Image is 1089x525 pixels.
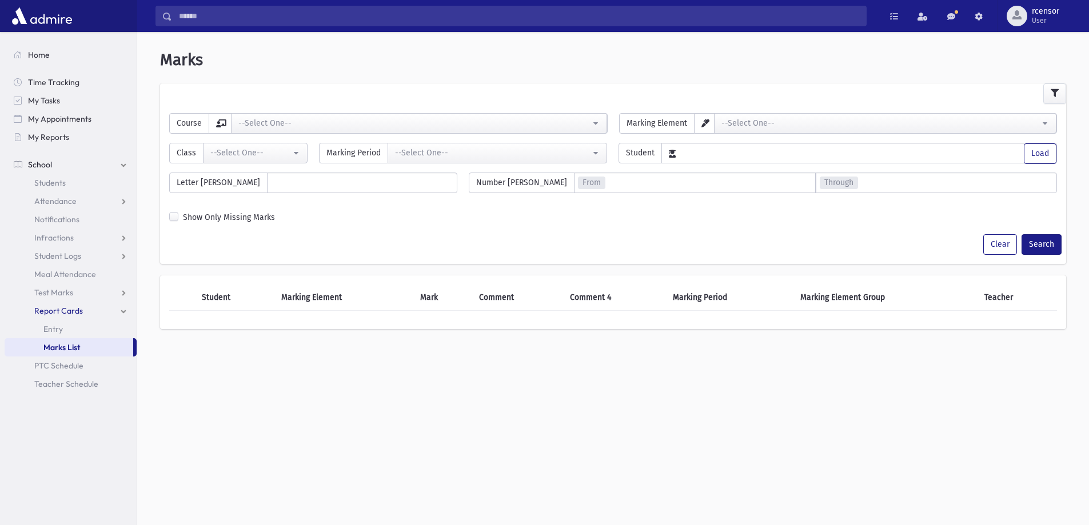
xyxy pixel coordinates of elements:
th: Marking Element Group [793,284,978,311]
a: School [5,155,137,174]
span: Through [820,177,858,189]
span: Entry [43,324,63,334]
button: --Select One-- [388,143,607,163]
a: My Tasks [5,91,137,110]
span: Report Cards [34,306,83,316]
a: Infractions [5,229,137,247]
a: Home [5,46,137,64]
th: Mark [413,284,472,311]
span: My Appointments [28,114,91,124]
a: Entry [5,320,137,338]
a: Notifications [5,210,137,229]
div: --Select One-- [395,147,591,159]
th: Marking Period [666,284,793,311]
span: User [1032,16,1059,25]
span: Letter [PERSON_NAME] [169,173,268,193]
button: --Select One-- [714,113,1057,134]
button: --Select One-- [231,113,607,134]
div: --Select One-- [721,117,1040,129]
span: Time Tracking [28,77,79,87]
span: Course [169,113,209,134]
button: Search [1022,234,1062,255]
a: Marks List [5,338,133,356]
a: Attendance [5,192,137,210]
a: Students [5,174,137,192]
span: Marking Period [319,143,388,163]
span: Students [34,178,66,188]
span: My Tasks [28,95,60,106]
span: Home [28,50,50,60]
th: Comment 4 [563,284,666,311]
span: Infractions [34,233,74,243]
img: AdmirePro [9,5,75,27]
span: Marks [160,50,203,69]
span: My Reports [28,132,69,142]
a: My Appointments [5,110,137,128]
a: Report Cards [5,302,137,320]
span: Marks List [43,342,80,352]
span: Notifications [34,214,79,225]
label: Show Only Missing Marks [183,211,275,223]
a: PTC Schedule [5,356,137,375]
a: Test Marks [5,283,137,302]
span: Number [PERSON_NAME] [469,173,575,193]
span: From [578,177,605,189]
div: --Select One-- [210,147,291,159]
span: Class [169,143,204,163]
th: Comment [472,284,563,311]
button: --Select One-- [203,143,308,163]
a: Teacher Schedule [5,375,137,393]
button: Clear [983,234,1017,255]
button: Load [1024,143,1056,164]
span: rcensor [1032,7,1059,16]
a: Student Logs [5,247,137,265]
span: Student Logs [34,251,81,261]
span: Marking Element [619,113,695,134]
span: Test Marks [34,287,73,298]
input: Search [172,6,866,26]
th: Teacher [978,284,1057,311]
span: Student [619,143,662,163]
th: Student [195,284,274,311]
a: Meal Attendance [5,265,137,283]
a: My Reports [5,128,137,146]
th: Marking Element [274,284,414,311]
span: School [28,159,52,170]
span: Meal Attendance [34,269,96,279]
span: PTC Schedule [34,360,83,371]
div: --Select One-- [238,117,591,129]
span: Attendance [34,196,77,206]
span: Teacher Schedule [34,379,98,389]
a: Time Tracking [5,73,137,91]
